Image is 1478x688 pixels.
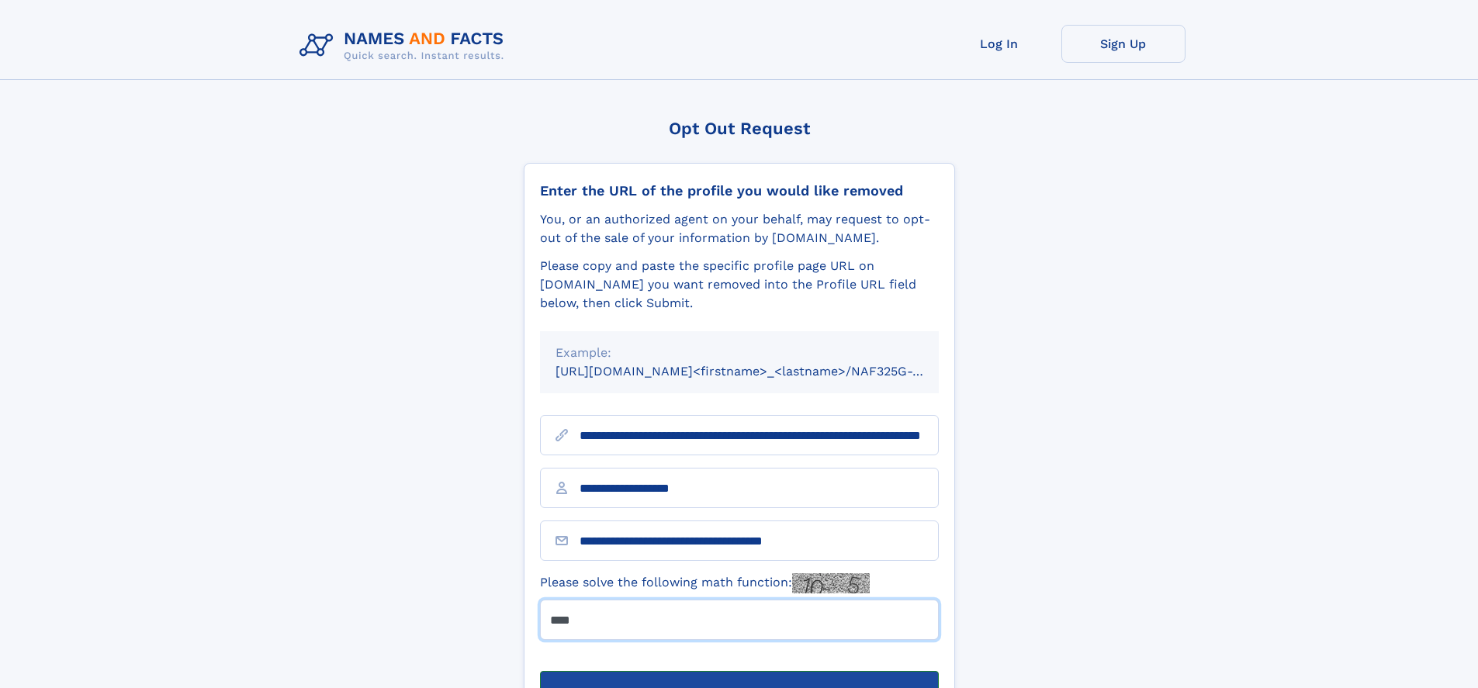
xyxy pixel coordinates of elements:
[540,210,939,247] div: You, or an authorized agent on your behalf, may request to opt-out of the sale of your informatio...
[540,182,939,199] div: Enter the URL of the profile you would like removed
[556,344,923,362] div: Example:
[540,257,939,313] div: Please copy and paste the specific profile page URL on [DOMAIN_NAME] you want removed into the Pr...
[556,364,968,379] small: [URL][DOMAIN_NAME]<firstname>_<lastname>/NAF325G-xxxxxxxx
[540,573,870,593] label: Please solve the following math function:
[937,25,1061,63] a: Log In
[524,119,955,138] div: Opt Out Request
[1061,25,1186,63] a: Sign Up
[293,25,517,67] img: Logo Names and Facts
